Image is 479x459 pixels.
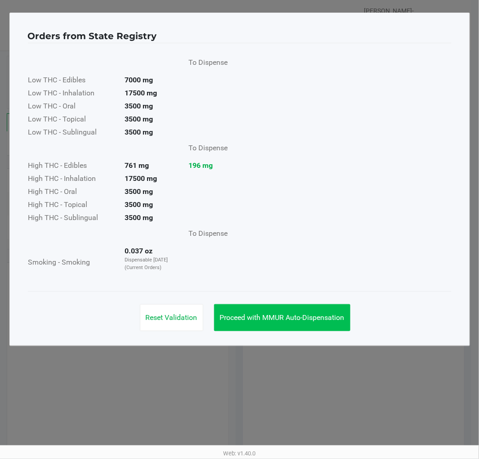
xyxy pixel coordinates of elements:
td: High THC - Topical [28,199,118,212]
strong: 3500 mg [125,115,153,123]
td: Smoking - Smoking [28,245,118,280]
span: Proceed with MMUR Auto-Dispensation [220,313,345,322]
strong: 3500 mg [125,102,153,110]
strong: 196 mg [189,160,228,171]
td: High THC - Inhalation [28,173,118,186]
button: Reset Validation [140,304,203,331]
p: Dispensable [DATE] (Current Orders) [125,256,174,271]
strong: 3500 mg [125,200,153,209]
td: High THC - Sublingual [28,212,118,225]
td: Low THC - Edibles [28,74,118,87]
td: High THC - Oral [28,186,118,199]
td: To Dispense [182,54,228,74]
td: High THC - Edibles [28,160,118,173]
strong: 17500 mg [125,89,157,97]
strong: 0.037 oz [125,247,153,255]
td: To Dispense [182,139,228,160]
strong: 17500 mg [125,174,157,183]
span: Web: v1.40.0 [224,450,256,457]
strong: 3500 mg [125,187,153,196]
strong: 3500 mg [125,128,153,136]
strong: 3500 mg [125,213,153,222]
td: Low THC - Inhalation [28,87,118,100]
strong: 761 mg [125,161,149,170]
td: Low THC - Oral [28,100,118,113]
td: To Dispense [182,225,228,245]
strong: 7000 mg [125,76,153,84]
td: Low THC - Topical [28,113,118,126]
button: Proceed with MMUR Auto-Dispensation [214,304,350,331]
td: Low THC - Sublingual [28,126,118,139]
span: Reset Validation [146,313,197,322]
h4: Orders from State Registry [28,29,157,43]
